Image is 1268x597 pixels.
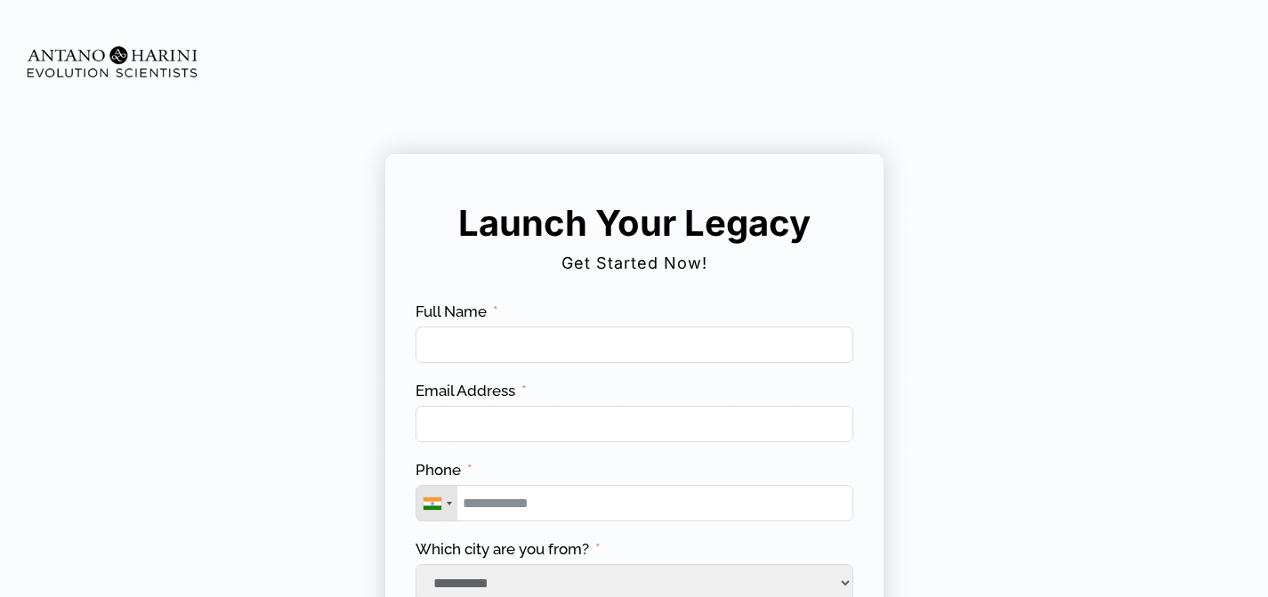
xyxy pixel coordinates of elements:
div: Telephone country code [416,486,457,520]
h5: Launch Your Legacy [448,201,820,246]
label: Phone [416,460,472,480]
input: Phone [416,485,853,521]
label: Email Address [416,381,527,401]
label: Which city are you from? [416,539,601,560]
input: Email Address [416,406,853,442]
label: Full Name [416,302,498,322]
h2: Get Started Now! [413,247,856,279]
img: Evolution-Scientist (2) [19,36,206,87]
